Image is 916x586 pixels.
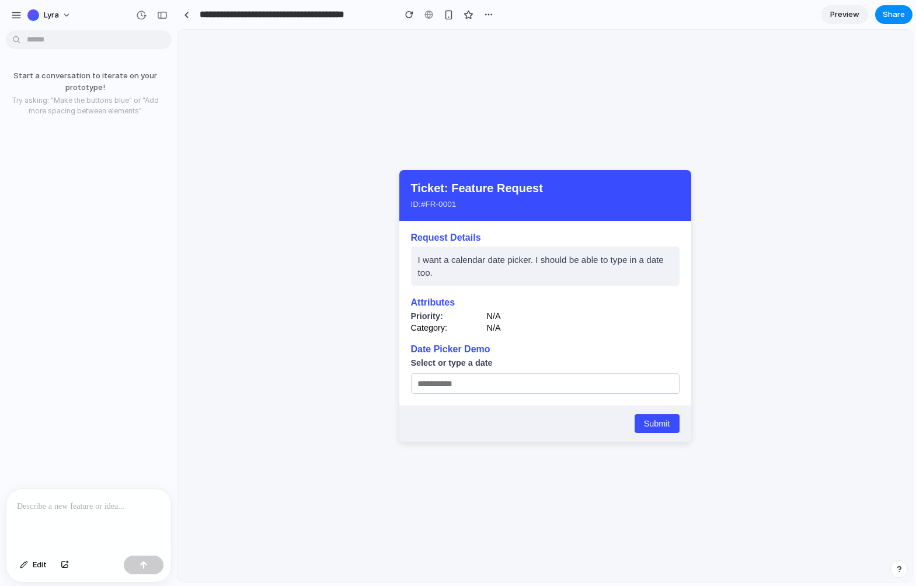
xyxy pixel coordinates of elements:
label: Select or type a date [233,328,501,338]
h2: Request Details [233,203,501,213]
p: Start a conversation to iterate on your prototype! [5,70,166,93]
div: N/A [309,293,501,303]
h1: Ticket: Feature Request [233,152,501,165]
span: ID: #FR-0001 [233,170,278,179]
h2: Date Picker Demo [233,314,501,325]
span: Lyra [44,9,59,21]
span: Edit [33,559,47,571]
button: Edit [14,556,53,574]
a: Preview [821,5,868,24]
h2: Attributes [233,268,501,278]
button: Submit [457,384,501,403]
div: Priority: [233,282,303,291]
button: Share [875,5,912,24]
div: N/A [309,282,501,291]
div: Category: [233,293,303,303]
span: Share [883,9,905,20]
p: Try asking: "Make the buttons blue" or "Add more spacing between elements" [5,95,166,116]
span: Preview [830,9,859,20]
button: Lyra [23,6,77,25]
div: I want a calendar date picker. I should be able to type in a date too. [233,217,501,256]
